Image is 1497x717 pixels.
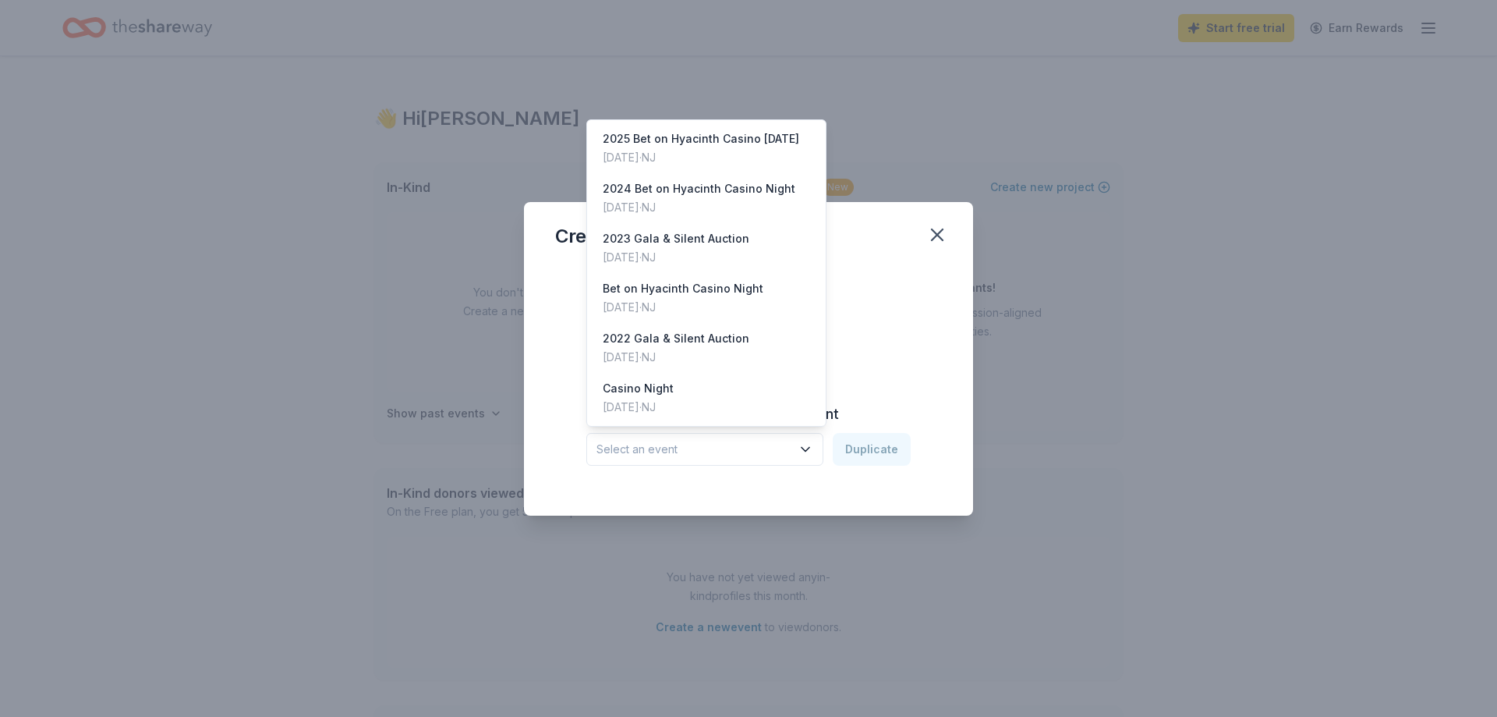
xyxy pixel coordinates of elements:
span: Select an event [596,440,791,459]
div: [DATE] · NJ [603,398,674,417]
div: Bet on Hyacinth Casino Night [603,279,763,298]
div: Select an event [586,119,826,427]
div: [DATE] · NJ [603,198,795,217]
div: [DATE] · NJ [603,148,799,167]
div: 2025 Bet on Hyacinth Casino [DATE] [603,130,799,148]
div: [DATE] · NJ [603,348,749,367]
div: 2022 Gala & Silent Auction [603,329,749,348]
div: [DATE] · NJ [603,298,763,317]
div: Casino Night [603,379,674,398]
button: Select an event [586,433,823,466]
div: 2024 Bet on Hyacinth Casino Night [603,179,795,198]
div: 2023 Gala & Silent Auction [603,229,749,248]
div: [DATE] · NJ [603,248,749,267]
